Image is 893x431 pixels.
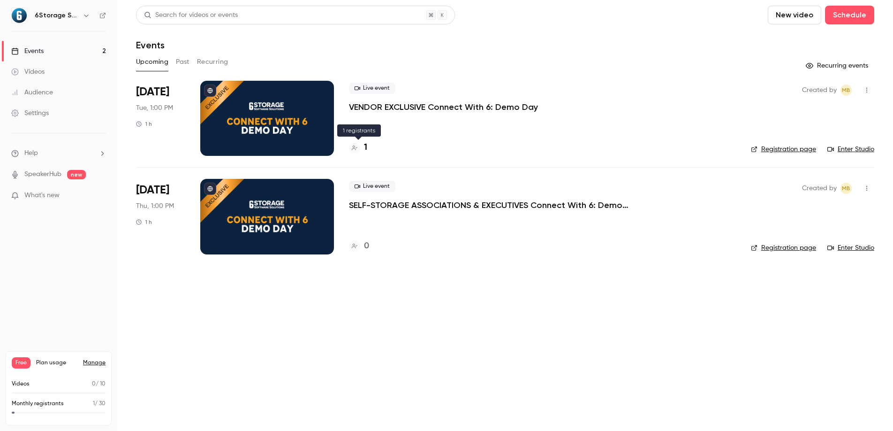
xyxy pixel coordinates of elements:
span: 0 [92,381,96,387]
div: Events [11,46,44,56]
span: Help [24,148,38,158]
span: Plan usage [36,359,77,367]
a: VENDOR EXCLUSIVE Connect With 6: Demo Day [349,101,538,113]
span: What's new [24,191,60,200]
div: Videos [11,67,45,77]
h1: Events [136,39,165,51]
a: SELF-STORAGE ASSOCIATIONS & EXECUTIVES Connect With 6: Demo Day [349,200,630,211]
a: Enter Studio [827,145,874,154]
span: Live event [349,181,395,192]
a: Registration page [751,243,816,253]
div: Jan 22 Thu, 1:00 PM (America/Chicago) [136,179,185,254]
a: Registration page [751,145,816,154]
p: Videos [12,380,30,388]
a: Manage [83,359,106,367]
span: 1 [93,401,95,407]
a: SpeakerHub [24,169,61,179]
button: Recurring [197,54,228,69]
span: Free [12,357,30,369]
div: Settings [11,108,49,118]
iframe: Noticeable Trigger [95,192,106,200]
span: Live event [349,83,395,94]
a: Enter Studio [827,243,874,253]
p: Monthly registrants [12,400,64,408]
a: 0 [349,240,369,253]
div: 1 h [136,218,152,226]
span: Thu, 1:00 PM [136,201,174,211]
button: Schedule [825,6,874,24]
img: 6Storage Software Solutions [12,8,27,23]
span: MB [842,183,850,194]
div: Search for videos or events [144,10,238,20]
span: Maggie Bannister [840,183,852,194]
h6: 6Storage Software Solutions [35,11,79,20]
p: / 30 [93,400,106,408]
a: 1 [349,141,367,154]
button: Upcoming [136,54,168,69]
li: help-dropdown-opener [11,148,106,158]
h4: 0 [364,240,369,253]
button: Recurring events [802,58,874,73]
span: new [67,170,86,179]
span: [DATE] [136,85,169,100]
button: Past [176,54,189,69]
p: / 10 [92,380,106,388]
div: Audience [11,88,53,97]
button: New video [768,6,821,24]
span: Created by [802,183,837,194]
div: Jan 20 Tue, 1:00 PM (America/Chicago) [136,81,185,156]
span: MB [842,85,850,96]
span: [DATE] [136,183,169,198]
span: Tue, 1:00 PM [136,103,173,113]
span: Maggie Bannister [840,85,852,96]
h4: 1 [364,141,367,154]
div: 1 h [136,120,152,128]
span: Created by [802,85,837,96]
